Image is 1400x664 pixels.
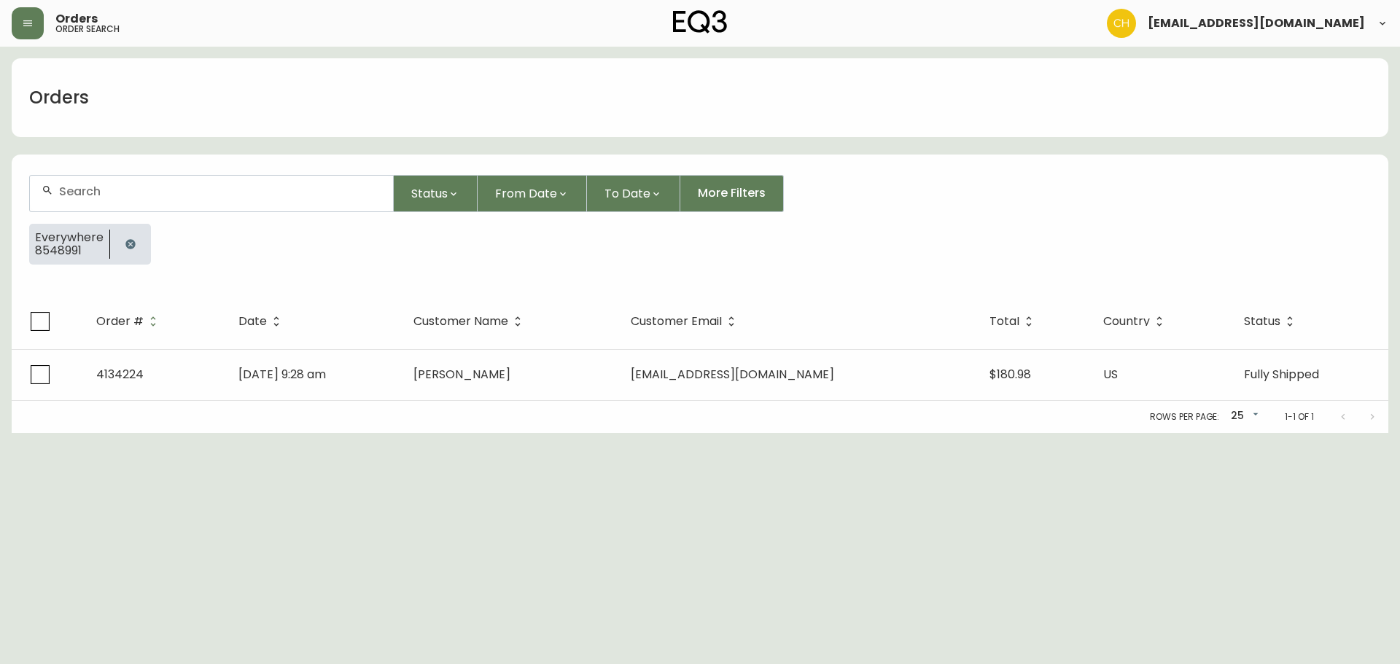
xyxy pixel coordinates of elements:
[394,175,478,212] button: Status
[989,317,1019,326] span: Total
[1107,9,1136,38] img: 6288462cea190ebb98a2c2f3c744dd7e
[680,175,784,212] button: More Filters
[413,366,510,383] span: [PERSON_NAME]
[96,315,163,328] span: Order #
[96,366,144,383] span: 4134224
[631,317,722,326] span: Customer Email
[989,366,1031,383] span: $180.98
[35,244,104,257] span: 8548991
[1225,405,1261,429] div: 25
[1244,315,1299,328] span: Status
[587,175,680,212] button: To Date
[238,366,326,383] span: [DATE] 9:28 am
[1103,317,1150,326] span: Country
[989,315,1038,328] span: Total
[55,13,98,25] span: Orders
[1150,410,1219,423] p: Rows per page:
[478,175,587,212] button: From Date
[1148,17,1365,29] span: [EMAIL_ADDRESS][DOMAIN_NAME]
[1244,366,1319,383] span: Fully Shipped
[673,10,727,34] img: logo
[1244,317,1280,326] span: Status
[495,184,557,203] span: From Date
[631,315,741,328] span: Customer Email
[413,317,508,326] span: Customer Name
[238,317,267,326] span: Date
[238,315,286,328] span: Date
[55,25,120,34] h5: order search
[1103,366,1118,383] span: US
[59,184,381,198] input: Search
[413,315,527,328] span: Customer Name
[35,231,104,244] span: Everywhere
[604,184,650,203] span: To Date
[411,184,448,203] span: Status
[96,317,144,326] span: Order #
[1103,315,1169,328] span: Country
[631,366,834,383] span: [EMAIL_ADDRESS][DOMAIN_NAME]
[698,185,766,201] span: More Filters
[1285,410,1314,423] p: 1-1 of 1
[29,85,89,110] h1: Orders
